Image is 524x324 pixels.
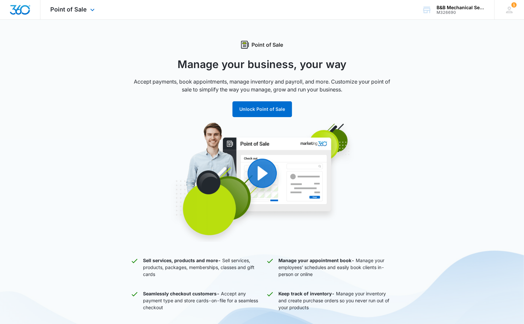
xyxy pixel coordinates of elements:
[511,2,516,8] span: 1
[232,101,292,117] button: Unlock Point of Sale
[437,5,485,10] div: account name
[278,257,393,278] p: Manage your employees’ schedules and easily book clients in-person or online
[278,290,393,311] p: Manage your inventory and create purchase orders so you never run out of your products
[137,122,387,242] img: Point of Sale
[131,78,393,93] p: Accept payments, book appointments, manage inventory and payroll, and more. Customize your point ...
[50,6,87,13] span: Point of Sale
[511,2,516,8] div: notifications count
[143,291,220,296] strong: Seamlessly checkout customers -
[143,258,221,263] strong: Sell services, products and more -
[437,10,485,15] div: account id
[143,290,258,311] p: Accept any payment type and store cards-on-file for a seamless checkout
[143,257,258,278] p: Sell services, products, packages, memberships, classes and gift cards
[278,291,335,296] strong: Keep track of inventory -
[278,258,354,263] strong: Manage your appointment book -
[131,41,393,49] div: Point of Sale
[131,57,393,72] h1: Manage your business, your way
[232,106,292,112] a: Unlock Point of Sale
